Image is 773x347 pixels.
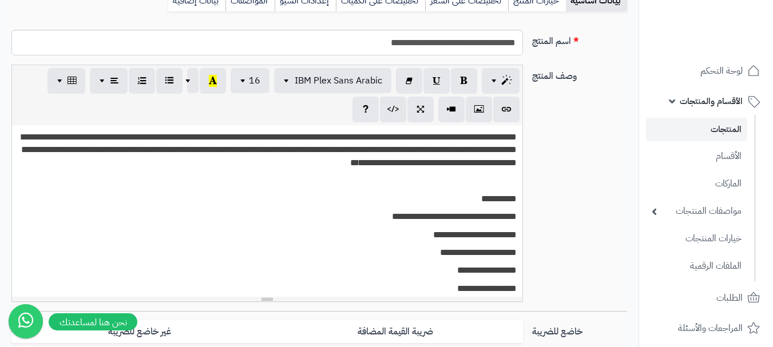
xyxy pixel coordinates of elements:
a: الأقسام [646,144,747,169]
a: الطلبات [646,284,766,312]
img: logo-2.png [695,31,762,55]
label: غير خاضع للضريبه [11,320,267,344]
button: IBM Plex Sans Arabic [274,68,391,93]
span: 16 [249,74,260,87]
span: المراجعات والأسئلة [678,320,743,336]
label: اسم المنتج [528,30,632,48]
a: المنتجات [646,118,747,141]
span: IBM Plex Sans Arabic [295,74,382,87]
a: لوحة التحكم [646,57,766,85]
span: الطلبات [716,290,743,306]
label: خاضع للضريبة [528,320,632,338]
a: المراجعات والأسئلة [646,314,766,342]
label: وصف المنتج [528,65,632,83]
a: خيارات المنتجات [646,226,747,251]
span: لوحة التحكم [700,63,743,79]
button: 16 [231,68,269,93]
a: الملفات الرقمية [646,254,747,278]
label: ضريبة القيمة المضافة [267,320,523,344]
span: الأقسام والمنتجات [680,93,743,109]
a: مواصفات المنتجات [646,199,747,224]
a: الماركات [646,171,747,196]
